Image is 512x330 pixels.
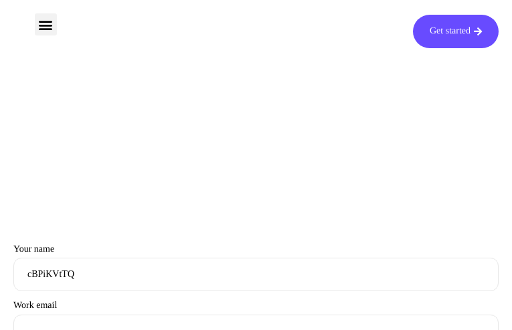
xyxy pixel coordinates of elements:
div: Menu Toggle [35,13,57,35]
span: Get started [430,27,471,36]
input: Your name [13,258,499,291]
label: Your name [13,244,499,292]
a: Get started [413,15,499,48]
